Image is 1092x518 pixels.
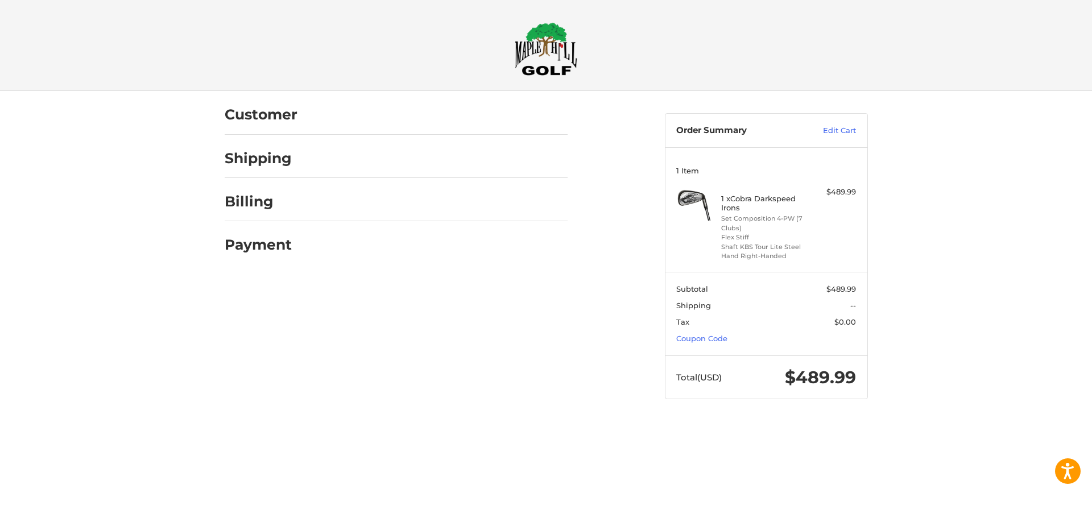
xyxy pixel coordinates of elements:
span: Total (USD) [676,372,722,383]
li: Flex Stiff [721,233,808,242]
h2: Billing [225,193,291,210]
li: Set Composition 4-PW (7 Clubs) [721,214,808,233]
h2: Shipping [225,150,292,167]
span: Tax [676,317,689,326]
li: Shaft KBS Tour Lite Steel [721,242,808,252]
a: Coupon Code [676,334,727,343]
iframe: Google Customer Reviews [998,487,1092,518]
span: $489.99 [826,284,856,293]
span: Shipping [676,301,711,310]
h2: Customer [225,106,297,123]
span: -- [850,301,856,310]
span: Subtotal [676,284,708,293]
span: $489.99 [785,367,856,388]
a: Edit Cart [799,125,856,136]
iframe: Gorgias live chat messenger [11,469,135,507]
h3: Order Summary [676,125,799,136]
img: Maple Hill Golf [515,22,577,76]
h4: 1 x Cobra Darkspeed Irons [721,194,808,213]
li: Hand Right-Handed [721,251,808,261]
div: $489.99 [811,187,856,198]
h2: Payment [225,236,292,254]
h3: 1 Item [676,166,856,175]
span: $0.00 [834,317,856,326]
